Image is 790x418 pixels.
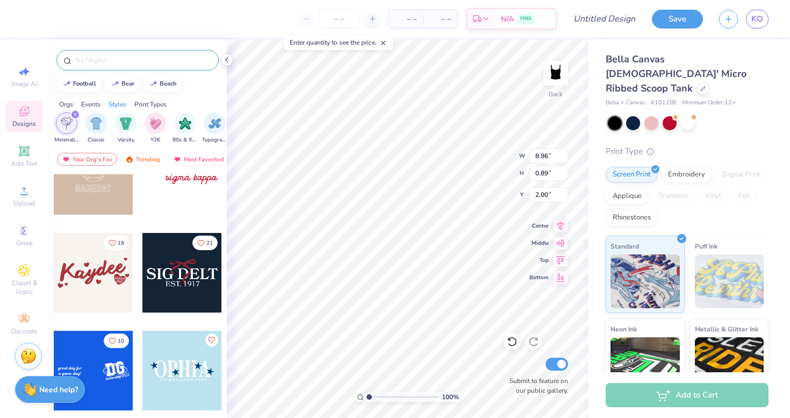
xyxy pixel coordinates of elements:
img: 80s & 90s Image [179,117,191,130]
button: filter button [173,112,197,144]
span: Greek [16,239,33,247]
span: Center [529,222,549,230]
div: Orgs [59,100,73,109]
div: Applique [606,188,649,204]
img: Metallic & Glitter Ink [695,337,764,391]
img: trend_line.gif [62,81,71,87]
input: – – [318,9,360,29]
img: Standard [611,254,680,308]
div: beach [160,81,177,87]
span: Add Text [11,159,37,168]
button: Like [104,334,129,348]
img: Y2K Image [149,117,161,130]
button: Like [104,236,129,250]
span: Puff Ink [695,240,717,252]
label: Submit to feature on our public gallery. [504,376,568,395]
img: Minimalist Image [61,117,73,130]
img: Neon Ink [611,337,680,391]
span: Clipart & logos [5,279,43,296]
input: Untitled Design [565,8,644,30]
button: football [56,76,101,92]
div: filter for Classic [85,112,107,144]
span: 18 [118,240,124,246]
span: Neon Ink [611,323,637,335]
span: Upload [13,199,35,208]
div: Your Org's Fav [57,153,117,166]
span: Y2K [150,136,160,144]
img: trending.gif [125,155,134,163]
div: Back [549,89,563,99]
img: Back [545,62,566,84]
span: N/A [501,13,514,25]
span: # 1012BE [651,98,677,108]
div: filter for Varsity [115,112,137,144]
div: Styles [109,100,126,109]
span: Standard [611,240,639,252]
div: Foil [731,188,757,204]
span: Bella + Canvas [606,98,645,108]
button: Save [652,10,703,29]
div: Rhinestones [606,210,658,226]
span: 80s & 90s [173,136,197,144]
span: KO [751,13,763,25]
span: 21 [206,240,213,246]
div: filter for Minimalist [54,112,79,144]
span: Metallic & Glitter Ink [695,323,758,335]
img: trend_line.gif [111,81,119,87]
div: Enter quantity to see the price. [284,35,393,50]
img: Varsity Image [120,117,132,130]
img: Typography Image [209,117,221,130]
span: 10 [118,338,124,344]
div: Transfers [652,188,695,204]
span: Decorate [11,327,37,336]
div: filter for Y2K [145,112,166,144]
div: Events [81,100,100,109]
img: most_fav.gif [62,155,70,163]
button: Like [192,236,218,250]
button: bear [105,76,139,92]
span: Varsity [118,136,134,144]
span: Minimalist [54,136,79,144]
span: Top [529,257,549,264]
div: bear [121,81,134,87]
img: Classic Image [90,117,103,130]
div: filter for Typography [202,112,227,144]
input: Try "Alpha" [74,55,212,66]
div: Screen Print [606,167,658,183]
button: filter button [54,112,79,144]
span: Classic [88,136,105,144]
button: Like [205,334,218,346]
button: beach [143,76,182,92]
button: filter button [202,112,227,144]
span: 100 % [442,392,459,402]
div: Vinyl [698,188,728,204]
button: filter button [85,112,107,144]
button: filter button [115,112,137,144]
span: Middle [529,239,549,247]
div: Most Favorited [168,153,229,166]
img: most_fav.gif [173,155,182,163]
button: filter button [145,112,166,144]
div: Print Type [606,145,769,158]
div: Digital Print [715,167,767,183]
div: football [73,81,96,87]
span: – – [429,13,451,25]
strong: Need help? [39,385,78,395]
span: – – [395,13,416,25]
span: Image AI [12,80,37,88]
span: Designs [12,119,36,128]
span: Minimum Order: 12 + [682,98,736,108]
span: Typography [202,136,227,144]
a: KO [746,10,769,29]
img: Puff Ink [695,254,764,308]
div: Print Types [134,100,167,109]
span: Bella Canvas [DEMOGRAPHIC_DATA]' Micro Ribbed Scoop Tank [606,53,746,95]
img: trend_line.gif [149,81,157,87]
div: Embroidery [661,167,712,183]
span: FREE [520,15,532,23]
div: filter for 80s & 90s [173,112,197,144]
div: Trending [120,153,165,166]
span: Bottom [529,274,549,281]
